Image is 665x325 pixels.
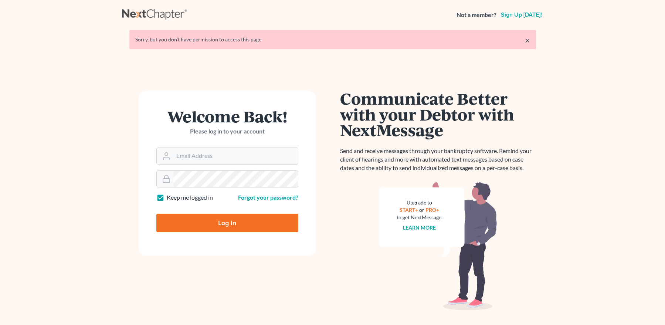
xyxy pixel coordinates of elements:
p: Send and receive messages through your bankruptcy software. Remind your client of hearings and mo... [340,147,536,172]
p: Please log in to your account [156,127,298,136]
strong: Not a member? [457,11,496,19]
input: Email Address [173,148,298,164]
div: to get NextMessage. [397,214,442,221]
label: Keep me logged in [167,193,213,202]
a: Forgot your password? [238,194,298,201]
a: Learn more [403,224,436,231]
a: PRO+ [425,207,439,213]
input: Log In [156,214,298,232]
a: START+ [400,207,418,213]
h1: Communicate Better with your Debtor with NextMessage [340,91,536,138]
span: or [419,207,424,213]
img: nextmessage_bg-59042aed3d76b12b5cd301f8e5b87938c9018125f34e5fa2b7a6b67550977c72.svg [379,181,497,311]
a: × [525,36,530,45]
a: Sign up [DATE]! [499,12,543,18]
div: Sorry, but you don't have permission to access this page [135,36,530,43]
div: Upgrade to [397,199,442,206]
h1: Welcome Back! [156,108,298,124]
